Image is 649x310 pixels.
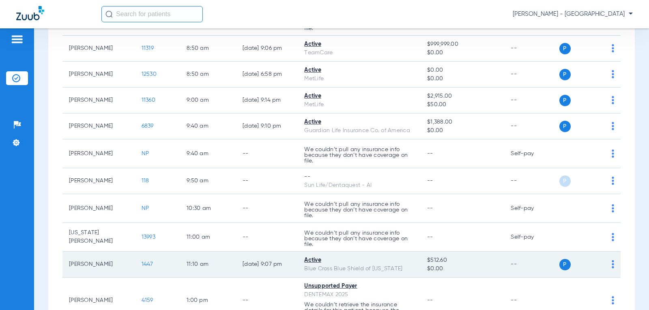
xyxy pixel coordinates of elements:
[504,139,559,168] td: Self-pay
[504,113,559,139] td: --
[304,256,414,265] div: Active
[559,175,571,187] span: P
[236,88,298,113] td: [DATE] 9:14 PM
[612,260,614,268] img: group-dot-blue.svg
[304,92,414,100] div: Active
[62,88,135,113] td: [PERSON_NAME]
[142,97,155,103] span: 11360
[180,62,236,88] td: 8:50 AM
[142,151,149,156] span: NP
[504,62,559,88] td: --
[427,100,498,109] span: $50.00
[16,6,44,20] img: Zuub Logo
[236,113,298,139] td: [DATE] 9:10 PM
[236,36,298,62] td: [DATE] 9:06 PM
[236,194,298,223] td: --
[427,205,433,211] span: --
[559,43,571,54] span: P
[427,265,498,273] span: $0.00
[612,70,614,78] img: group-dot-blue.svg
[180,223,236,252] td: 11:00 AM
[559,69,571,80] span: P
[180,168,236,194] td: 9:50 AM
[304,265,414,273] div: Blue Cross Blue Shield of [US_STATE]
[504,194,559,223] td: Self-pay
[427,234,433,240] span: --
[142,123,154,129] span: 6839
[105,11,113,18] img: Search Icon
[427,40,498,49] span: $999,999.00
[180,252,236,278] td: 11:10 AM
[142,297,153,303] span: 4159
[304,181,414,190] div: Sun Life/Dentaquest - AI
[612,296,614,304] img: group-dot-blue.svg
[427,256,498,265] span: $512.60
[304,291,414,299] div: DENTEMAX 2025
[504,168,559,194] td: --
[513,10,633,18] span: [PERSON_NAME] - [GEOGRAPHIC_DATA]
[427,178,433,184] span: --
[62,194,135,223] td: [PERSON_NAME]
[236,223,298,252] td: --
[304,201,414,218] p: We couldn’t pull any insurance info because they don’t have coverage on file.
[180,88,236,113] td: 9:00 AM
[559,95,571,106] span: P
[427,49,498,57] span: $0.00
[559,259,571,270] span: P
[101,6,203,22] input: Search for patients
[304,173,414,181] div: --
[427,66,498,75] span: $0.00
[142,178,149,184] span: 118
[62,223,135,252] td: [US_STATE][PERSON_NAME]
[304,126,414,135] div: Guardian Life Insurance Co. of America
[504,36,559,62] td: --
[304,49,414,57] div: TeamCare
[427,75,498,83] span: $0.00
[427,297,433,303] span: --
[304,66,414,75] div: Active
[504,88,559,113] td: --
[304,40,414,49] div: Active
[612,44,614,52] img: group-dot-blue.svg
[427,126,498,135] span: $0.00
[504,223,559,252] td: Self-pay
[612,122,614,130] img: group-dot-blue.svg
[236,168,298,194] td: --
[62,168,135,194] td: [PERSON_NAME]
[612,96,614,104] img: group-dot-blue.svg
[504,252,559,278] td: --
[427,151,433,156] span: --
[62,36,135,62] td: [PERSON_NAME]
[236,139,298,168] td: --
[304,100,414,109] div: MetLife
[142,261,153,267] span: 1447
[304,230,414,247] p: We couldn’t pull any insurance info because they don’t have coverage on file.
[180,113,236,139] td: 9:40 AM
[180,194,236,223] td: 10:30 AM
[11,34,24,44] img: hamburger-icon
[612,204,614,212] img: group-dot-blue.svg
[142,71,157,77] span: 12530
[612,177,614,185] img: group-dot-blue.svg
[427,92,498,100] span: $2,915.00
[427,118,498,126] span: $1,388.00
[612,233,614,241] img: group-dot-blue.svg
[559,121,571,132] span: P
[62,113,135,139] td: [PERSON_NAME]
[304,75,414,83] div: MetLife
[236,62,298,88] td: [DATE] 6:58 PM
[62,62,135,88] td: [PERSON_NAME]
[142,45,154,51] span: 11319
[62,139,135,168] td: [PERSON_NAME]
[304,282,414,291] div: Unsupported Payer
[180,36,236,62] td: 8:50 AM
[142,234,155,240] span: 13993
[236,252,298,278] td: [DATE] 9:07 PM
[180,139,236,168] td: 9:40 AM
[612,150,614,158] img: group-dot-blue.svg
[304,118,414,126] div: Active
[304,147,414,164] p: We couldn’t pull any insurance info because they don’t have coverage on file.
[142,205,149,211] span: NP
[62,252,135,278] td: [PERSON_NAME]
